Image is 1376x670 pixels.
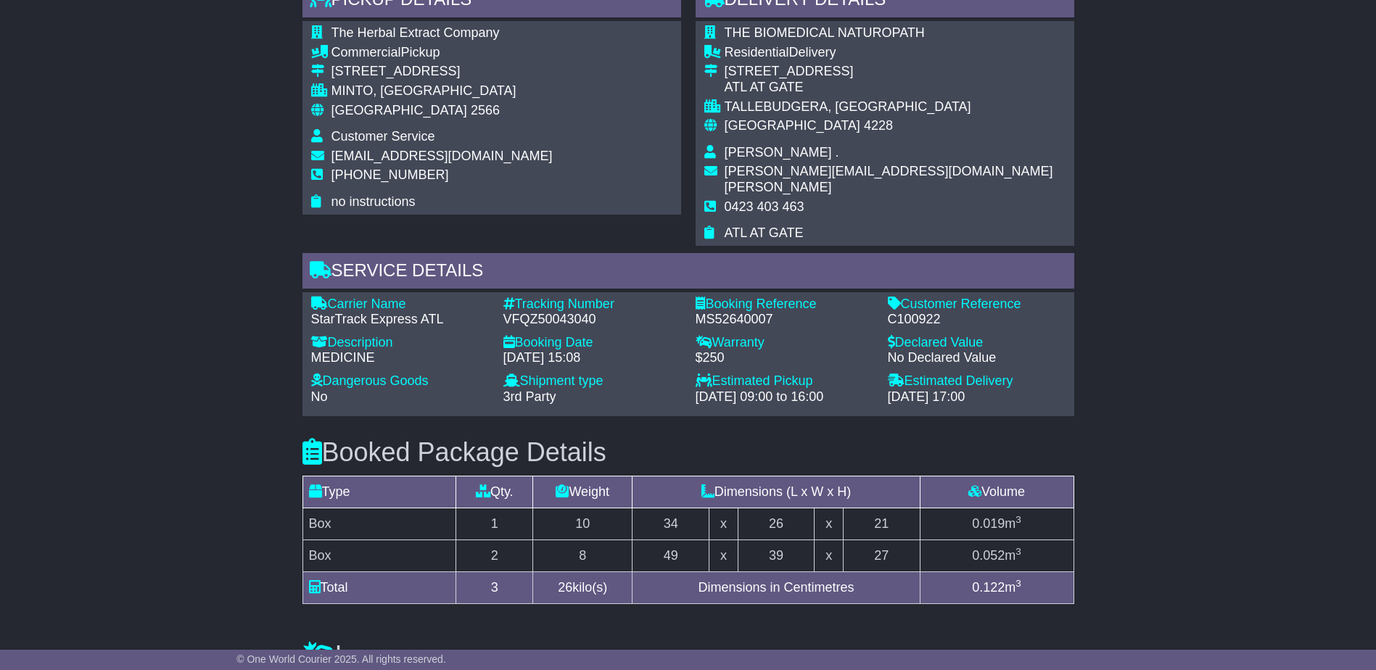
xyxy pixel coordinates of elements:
[503,335,681,351] div: Booking Date
[696,312,873,328] div: MS52640007
[633,571,920,603] td: Dimensions in Centimetres
[696,350,873,366] div: $250
[311,297,489,313] div: Carrier Name
[725,45,1066,61] div: Delivery
[331,103,467,117] span: [GEOGRAPHIC_DATA]
[725,64,1066,80] div: [STREET_ADDRESS]
[725,145,839,160] span: [PERSON_NAME] .
[302,641,1074,670] h3: Insurance
[533,539,633,571] td: 8
[331,45,401,59] span: Commercial
[738,539,815,571] td: 39
[633,476,920,508] td: Dimensions (L x W x H)
[331,83,553,99] div: MINTO, [GEOGRAPHIC_DATA]
[972,516,1005,531] span: 0.019
[696,335,873,351] div: Warranty
[843,539,920,571] td: 27
[331,167,449,182] span: [PHONE_NUMBER]
[331,129,435,144] span: Customer Service
[696,297,873,313] div: Booking Reference
[558,580,572,595] span: 26
[738,508,815,539] td: 26
[331,45,553,61] div: Pickup
[503,350,681,366] div: [DATE] 15:08
[1015,578,1021,589] sup: 3
[302,476,456,508] td: Type
[302,508,456,539] td: Box
[471,103,500,117] span: 2566
[815,508,843,539] td: x
[331,194,416,209] span: no instructions
[725,118,860,133] span: [GEOGRAPHIC_DATA]
[709,539,738,571] td: x
[725,199,804,214] span: 0423 403 463
[725,164,1053,194] span: [PERSON_NAME][EMAIL_ADDRESS][DOMAIN_NAME][PERSON_NAME]
[311,389,328,404] span: No
[503,389,556,404] span: 3rd Party
[311,335,489,351] div: Description
[725,99,1066,115] div: TALLEBUDGERA, [GEOGRAPHIC_DATA]
[311,312,489,328] div: StarTrack Express ATL
[533,571,633,603] td: kilo(s)
[920,508,1074,539] td: m
[696,373,873,389] div: Estimated Pickup
[503,373,681,389] div: Shipment type
[533,476,633,508] td: Weight
[888,335,1066,351] div: Declared Value
[302,571,456,603] td: Total
[331,64,553,80] div: [STREET_ADDRESS]
[1015,546,1021,557] sup: 3
[456,539,533,571] td: 2
[888,389,1066,405] div: [DATE] 17:00
[725,226,804,240] span: ATL AT GATE
[888,350,1066,366] div: No Declared Value
[456,508,533,539] td: 1
[709,508,738,539] td: x
[920,539,1074,571] td: m
[311,373,489,389] div: Dangerous Goods
[331,25,500,40] span: The Herbal Extract Company
[725,25,925,40] span: THE BIOMEDICAL NATUROPATH
[843,508,920,539] td: 21
[888,312,1066,328] div: C100922
[864,118,893,133] span: 4228
[888,297,1066,313] div: Customer Reference
[815,539,843,571] td: x
[972,548,1005,563] span: 0.052
[302,438,1074,467] h3: Booked Package Details
[331,149,553,163] span: [EMAIL_ADDRESS][DOMAIN_NAME]
[236,653,446,665] span: © One World Courier 2025. All rights reserved.
[920,476,1074,508] td: Volume
[725,80,1066,96] div: ATL AT GATE
[503,297,681,313] div: Tracking Number
[725,45,789,59] span: Residential
[311,350,489,366] div: MEDICINE
[633,508,709,539] td: 34
[503,312,681,328] div: VFQZ50043040
[533,508,633,539] td: 10
[633,539,709,571] td: 49
[696,389,873,405] div: [DATE] 09:00 to 16:00
[456,571,533,603] td: 3
[1015,514,1021,525] sup: 3
[920,571,1074,603] td: m
[302,539,456,571] td: Box
[972,580,1005,595] span: 0.122
[302,253,1074,292] div: Service Details
[456,476,533,508] td: Qty.
[888,373,1066,389] div: Estimated Delivery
